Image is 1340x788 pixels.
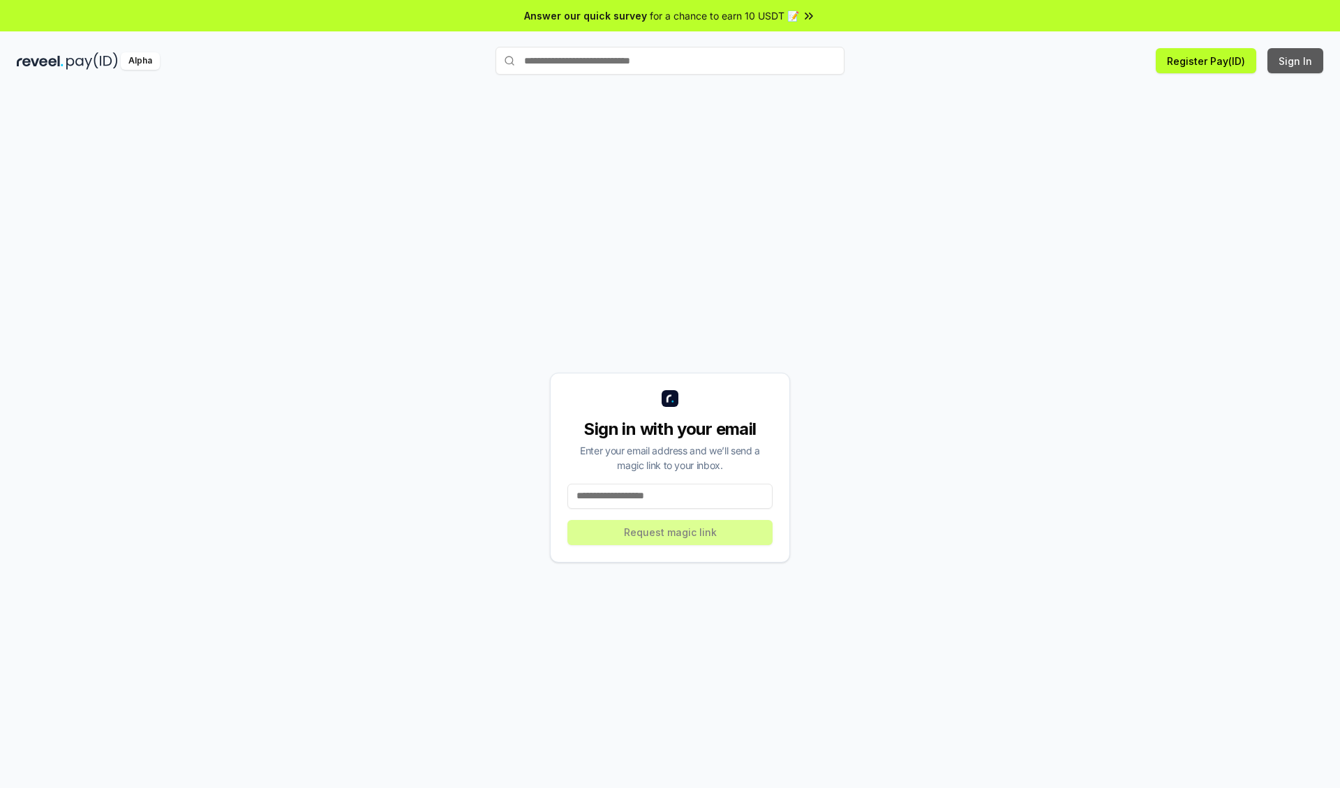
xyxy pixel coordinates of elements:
[567,443,773,473] div: Enter your email address and we’ll send a magic link to your inbox.
[66,52,118,70] img: pay_id
[650,8,799,23] span: for a chance to earn 10 USDT 📝
[567,418,773,440] div: Sign in with your email
[121,52,160,70] div: Alpha
[17,52,64,70] img: reveel_dark
[524,8,647,23] span: Answer our quick survey
[1267,48,1323,73] button: Sign In
[1156,48,1256,73] button: Register Pay(ID)
[662,390,678,407] img: logo_small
